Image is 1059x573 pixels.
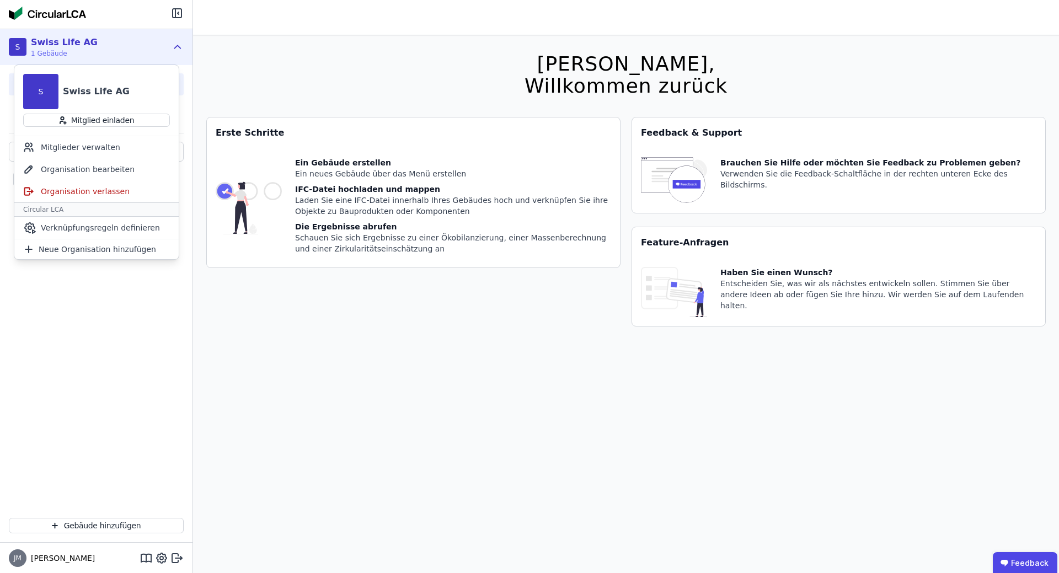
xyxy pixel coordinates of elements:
[9,38,26,56] div: S
[295,221,611,232] div: Die Ergebnisse abrufen
[39,244,156,255] span: Neue Organisation hinzufügen
[41,222,160,233] span: Verknüpfungsregeln definieren
[31,36,98,49] div: Swiss Life AG
[9,7,86,20] img: Concular
[23,114,170,127] button: Mitglied einladen
[641,267,707,317] img: feature_request_tile-UiXE1qGU.svg
[295,168,611,179] div: Ein neues Gebäude über das Menü erstellen
[720,267,1036,278] div: Haben Sie einen Wunsch?
[295,157,611,168] div: Ein Gebäude erstellen
[63,85,130,98] div: Swiss Life AG
[720,168,1036,190] div: Verwenden Sie die Feedback-Schaltfläche in der rechten unteren Ecke des Bildschirms.
[26,553,95,564] span: [PERSON_NAME]
[14,555,22,561] span: JM
[14,202,179,217] div: Circular LCA
[23,74,58,109] div: S
[14,158,179,180] div: Organisation bearbeiten
[632,227,1045,258] div: Feature-Anfragen
[13,173,26,186] div: G
[295,195,611,217] div: Laden Sie eine IFC-Datei innerhalb Ihres Gebäudes hoch und verknüpfen Sie ihre Objekte zu Bauprod...
[525,75,728,97] div: Willkommen zurück
[14,136,179,158] div: Mitglieder verwalten
[295,232,611,254] div: Schauen Sie sich Ergebnisse zu einer Ökobilanzierung, einer Massenberechnung und einer Zirkularit...
[207,117,620,148] div: Erste Schritte
[31,49,98,58] span: 1 Gebäude
[14,180,179,202] div: Organisation verlassen
[720,278,1036,311] div: Entscheiden Sie, was wir als nächstes entwickeln sollen. Stimmen Sie über andere Ideen ab oder fü...
[632,117,1045,148] div: Feedback & Support
[525,53,728,75] div: [PERSON_NAME],
[295,184,611,195] div: IFC-Datei hochladen und mappen
[216,157,282,259] img: getting_started_tile-DrF_GRSv.svg
[720,157,1036,168] div: Brauchen Sie Hilfe oder möchten Sie Feedback zu Problemen geben?
[9,518,184,533] button: Gebäude hinzufügen
[641,157,707,204] img: feedback-icon-HCTs5lye.svg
